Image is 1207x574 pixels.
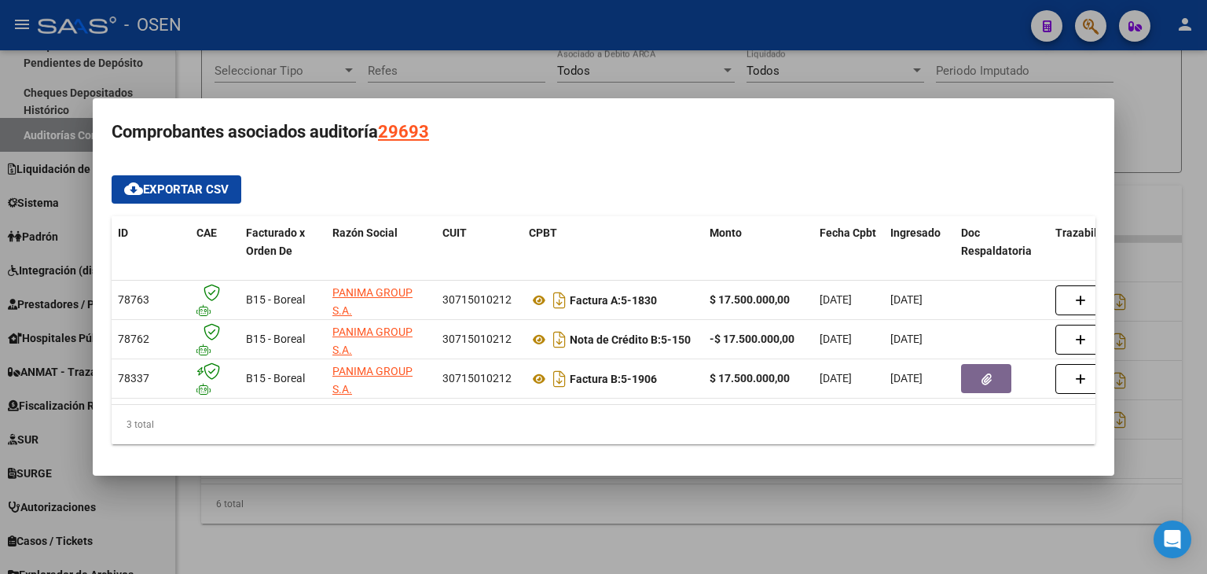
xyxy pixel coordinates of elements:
datatable-header-cell: Fecha Cpbt [813,216,884,285]
datatable-header-cell: Facturado x Orden De [240,216,326,285]
datatable-header-cell: ID [112,216,190,285]
span: B15 - Boreal [246,372,305,385]
strong: -$ 17.500.000,00 [710,333,794,345]
datatable-header-cell: Trazabilidad [1049,216,1143,285]
span: Monto [710,226,742,239]
mat-icon: cloud_download [124,179,143,198]
span: 30715010212 [442,333,512,345]
span: 30715010212 [442,293,512,306]
div: 78337 [118,370,184,388]
datatable-header-cell: CUIT [436,216,523,285]
span: Fecha Cpbt [820,226,876,239]
span: [DATE] [890,333,923,345]
button: Exportar CSV [112,175,241,204]
span: Facturado x Orden De [246,226,305,257]
span: PANIMA GROUP S.A. [332,326,413,356]
span: Factura B: [570,373,621,385]
span: Ingresado [890,226,941,239]
span: CPBT [529,226,557,239]
datatable-header-cell: Doc Respaldatoria [955,216,1049,285]
div: 78763 [118,291,184,309]
strong: $ 17.500.000,00 [710,372,790,385]
i: Descargar documento [549,327,570,352]
strong: 5-150 [570,333,691,346]
datatable-header-cell: Razón Social [326,216,436,285]
span: Exportar CSV [124,182,229,197]
span: B15 - Boreal [246,293,305,306]
span: [DATE] [890,372,923,385]
datatable-header-cell: CAE [190,216,240,285]
div: Open Intercom Messenger [1154,521,1191,558]
span: [DATE] [820,333,852,345]
span: [DATE] [820,293,852,306]
strong: 5-1830 [570,294,657,307]
span: Doc Respaldatoria [961,226,1032,257]
span: Nota de Crédito B: [570,333,661,346]
span: PANIMA GROUP S.A. [332,365,413,396]
span: B15 - Boreal [246,333,305,345]
h3: Comprobantes asociados auditoría [112,117,1095,147]
strong: $ 17.500.000,00 [710,293,790,306]
div: 78762 [118,330,184,348]
div: 3 total [112,405,1095,444]
i: Descargar documento [549,366,570,392]
span: Trazabilidad [1055,226,1119,239]
span: CAE [196,226,217,239]
span: ID [118,226,128,239]
span: 30715010212 [442,372,512,385]
span: [DATE] [820,372,852,385]
i: Descargar documento [549,288,570,313]
span: [DATE] [890,293,923,306]
strong: 5-1906 [570,373,657,385]
datatable-header-cell: Ingresado [884,216,955,285]
datatable-header-cell: CPBT [523,216,703,285]
span: PANIMA GROUP S.A. [332,286,413,317]
span: Razón Social [332,226,398,239]
span: CUIT [442,226,467,239]
datatable-header-cell: Monto [703,216,813,285]
div: 29693 [378,117,429,147]
span: Factura A: [570,294,621,307]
